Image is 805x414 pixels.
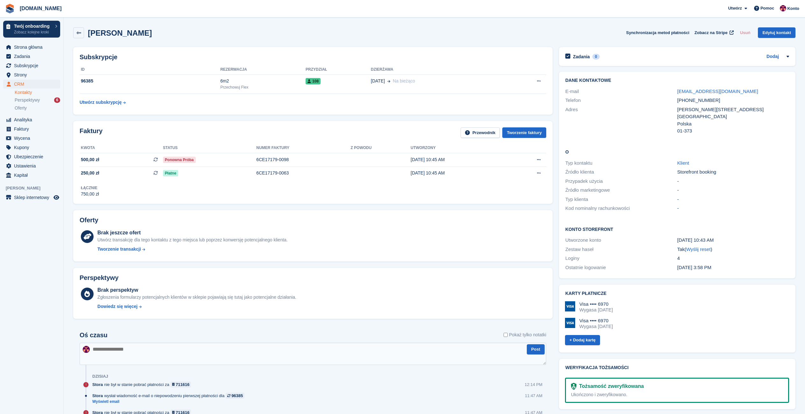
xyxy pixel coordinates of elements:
a: menu [3,115,60,124]
span: Perspektywy [15,97,40,103]
span: Kupony [14,143,52,152]
a: Edytuj kontakt [758,27,795,38]
div: - [677,178,789,185]
th: Numer faktury [256,143,350,153]
div: [PERSON_NAME][STREET_ADDRESS] [677,106,789,113]
a: 711616 [171,382,191,388]
div: 01-373 [677,127,789,135]
a: Dodaj [766,53,779,61]
div: 6CE17179-0063 [256,170,350,176]
div: Dowiedz się więcej [97,303,138,310]
th: Utworzony [411,143,508,153]
a: menu [3,43,60,52]
div: [GEOGRAPHIC_DATA] [677,113,789,120]
input: Pokaż tylko notatki [504,332,508,338]
div: Brak jeszcze ofert [97,229,288,237]
a: Klient [677,160,689,166]
a: Wyślij reset [686,246,711,252]
h2: Konto Storefront [565,226,789,232]
div: Łącznie [81,185,99,191]
div: Zgłoszenia formularzy potencjalnych klientów w sklepie pojawiają się tutaj jako potencjalne dział... [97,294,296,301]
span: Konto [787,5,799,12]
h2: Dane kontaktowe [565,78,789,83]
span: Strona główna [14,43,52,52]
div: Adres [565,106,677,135]
div: 4 [677,255,789,262]
a: menu [3,52,60,61]
div: Dzisiaj [92,374,108,379]
span: Strony [14,70,52,79]
h2: Subskrypcje [80,54,546,61]
span: Ubezpieczenie [14,152,52,161]
th: ID [80,65,220,75]
a: Oferty [15,105,60,111]
span: Ustawienia [14,161,52,170]
h2: Weryfikacja tożsamości [565,365,789,370]
a: Tworzenie transakcji [97,246,288,253]
span: Analityka [14,115,52,124]
div: 96385 [231,393,243,399]
div: Kod nominalny rachunkowości [565,205,677,212]
h2: [PERSON_NAME] [88,29,152,37]
h2: Karty płatnicze [565,291,789,296]
div: Tworzenie transakcji [97,246,141,253]
div: Wygasa [DATE] [579,307,613,313]
div: [DATE] 10:45 AM [411,156,508,163]
div: Źródło klienta [565,168,677,176]
a: Kontakty [15,89,60,96]
span: ( ) [685,246,712,252]
a: menu [3,125,60,133]
label: Pokaż tylko notatki [504,332,546,338]
div: Utwórz transakcję dla tego kontaktu z tego miejsca lub poprzez konwersję potencjalnego klienta. [97,237,288,243]
span: Stora [92,382,103,388]
div: Visa •••• 6970 [579,318,613,324]
a: menu [3,161,60,170]
img: Mateusz Kacwin [780,5,786,11]
div: nie był w stanie pobrać płatności za [92,382,194,388]
a: [EMAIL_ADDRESS][DOMAIN_NAME] [677,89,758,94]
div: 96385 [80,78,220,84]
span: Subskrypcje [14,61,52,70]
div: Tak [677,246,789,253]
span: [DATE] [371,78,385,84]
div: - [677,196,789,203]
span: Stora [92,393,103,399]
div: Visa •••• 6970 [579,301,613,307]
button: Synchronizacja metod płatności [626,27,689,38]
div: 711616 [176,382,189,388]
div: - [677,187,789,194]
div: Typ kontaktu [565,160,677,167]
span: Faktury [14,125,52,133]
div: Loginy [565,255,677,262]
div: 11:47 AM [525,393,542,399]
div: wysłał wiadomość e-mail o niepowodzeniu pierwszej płatności dla [92,393,248,399]
div: Wygasa [DATE] [579,324,613,329]
a: Perspektywy 6 [15,97,60,103]
h2: Oś czasu [80,332,108,339]
span: Oferty [15,105,27,111]
span: Na bieżąco [393,78,415,83]
img: logo Visa [565,318,575,328]
a: menu [3,70,60,79]
span: 108 [306,78,321,84]
p: Zobacz kolejne kroki [14,29,52,35]
th: Status [163,143,257,153]
a: menu [3,61,60,70]
h2: Perspektywy [80,274,118,282]
a: Utwórz subskrypcję [80,96,126,108]
span: Pomoc [760,5,774,11]
a: Wyświetl email [92,399,248,404]
a: Zobacz na Stripe [692,27,735,38]
div: 6CE17179-0098 [256,156,350,163]
div: 12:14 PM [525,382,542,388]
span: 250,00 zł [81,170,99,176]
div: Ostatnie logowanie [565,264,677,271]
div: [DATE] 10:43 AM [677,237,789,244]
span: Zobacz na Stripe [695,30,728,36]
div: Typ klienta [565,196,677,203]
a: menu [3,193,60,202]
h2: Zadania [573,54,590,60]
th: Kwota [80,143,163,153]
div: Przechowuj Flex [220,84,306,90]
div: Telefon [565,97,677,104]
